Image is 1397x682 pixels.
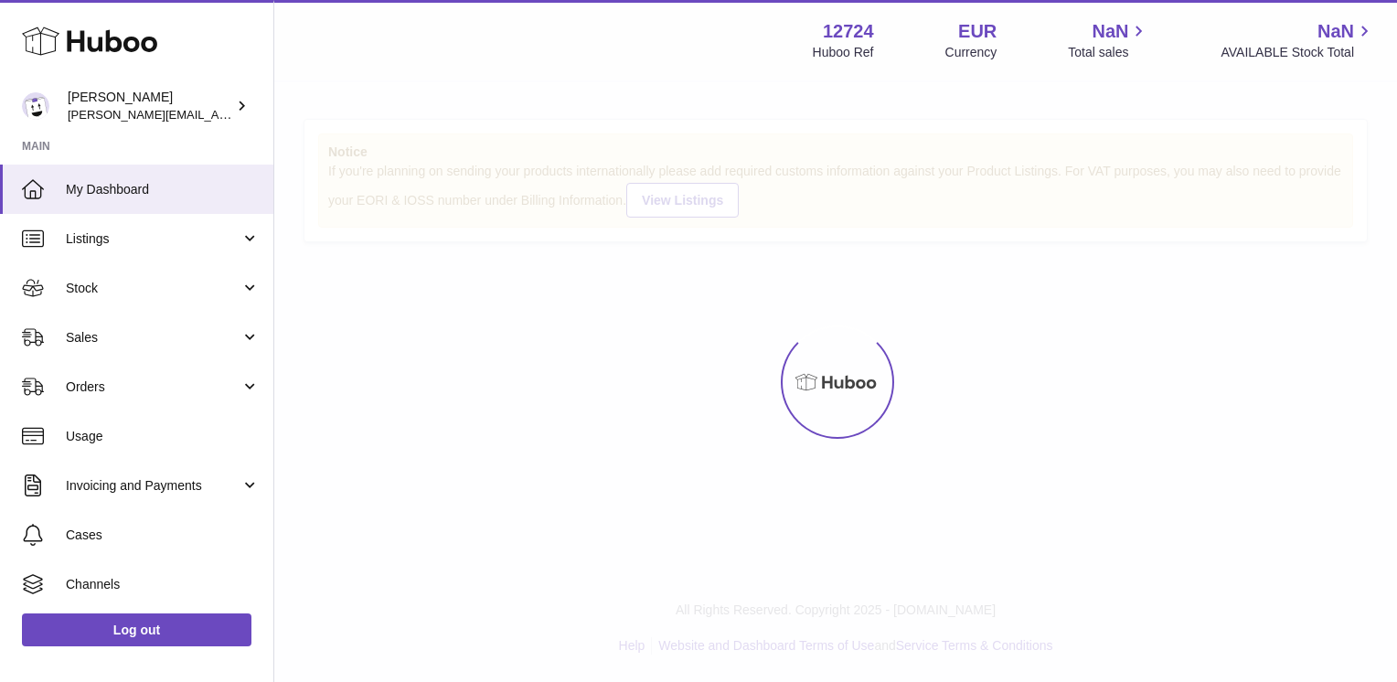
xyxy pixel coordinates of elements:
span: Sales [66,329,240,346]
strong: 12724 [823,19,874,44]
div: Currency [945,44,997,61]
span: [PERSON_NAME][EMAIL_ADDRESS][DOMAIN_NAME] [68,107,367,122]
span: Invoicing and Payments [66,477,240,495]
span: Stock [66,280,240,297]
span: NaN [1317,19,1354,44]
span: Listings [66,230,240,248]
span: NaN [1092,19,1128,44]
a: NaN Total sales [1068,19,1149,61]
span: Usage [66,428,260,445]
span: Cases [66,527,260,544]
span: My Dashboard [66,181,260,198]
span: Total sales [1068,44,1149,61]
a: NaN AVAILABLE Stock Total [1221,19,1375,61]
div: Huboo Ref [813,44,874,61]
a: Log out [22,613,251,646]
div: [PERSON_NAME] [68,89,232,123]
span: Channels [66,576,260,593]
img: sebastian@ffern.co [22,92,49,120]
strong: EUR [958,19,997,44]
span: Orders [66,378,240,396]
span: AVAILABLE Stock Total [1221,44,1375,61]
